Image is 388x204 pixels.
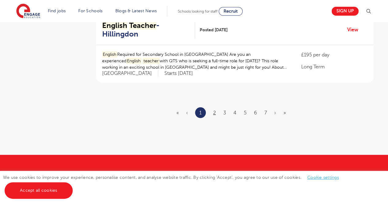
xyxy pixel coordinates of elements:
[301,51,367,59] p: £195 per day
[283,110,286,116] a: Last
[102,51,289,71] p: Required for Secondary School in [GEOGRAPHIC_DATA] Are you an experienced with QTS who is seeking...
[244,110,247,116] a: 5
[213,110,216,116] a: 2
[332,7,359,16] a: Sign up
[307,175,339,180] a: Cookie settings
[347,26,363,34] a: View
[16,4,40,19] img: Engage Education
[223,110,226,116] a: 3
[274,110,276,116] a: Next
[126,58,142,64] mark: English
[143,58,159,64] mark: teacher
[233,110,236,116] a: 4
[78,9,102,13] a: For Schools
[164,70,193,77] p: Starts [DATE]
[301,63,367,71] p: Long Term
[5,182,73,199] a: Accept all cookies
[102,51,117,58] mark: English
[224,9,238,13] span: Recruit
[129,21,156,30] mark: Teacher
[102,70,158,77] span: [GEOGRAPHIC_DATA]
[186,110,188,116] span: ‹
[176,110,179,116] span: «
[115,9,157,13] a: Blogs & Latest News
[264,110,267,116] a: 7
[3,175,345,193] span: We use cookies to improve your experience, personalise content, and analyse website traffic. By c...
[178,9,217,13] span: Schools looking for staff
[199,109,202,117] a: 1
[254,110,257,116] a: 6
[102,21,190,39] h2: - Hillingdon
[200,27,228,33] span: Posted [DATE]
[48,9,66,13] a: Find jobs
[219,7,243,16] a: Recruit
[102,21,195,39] a: English Teacher- Hillingdon
[102,21,127,30] mark: English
